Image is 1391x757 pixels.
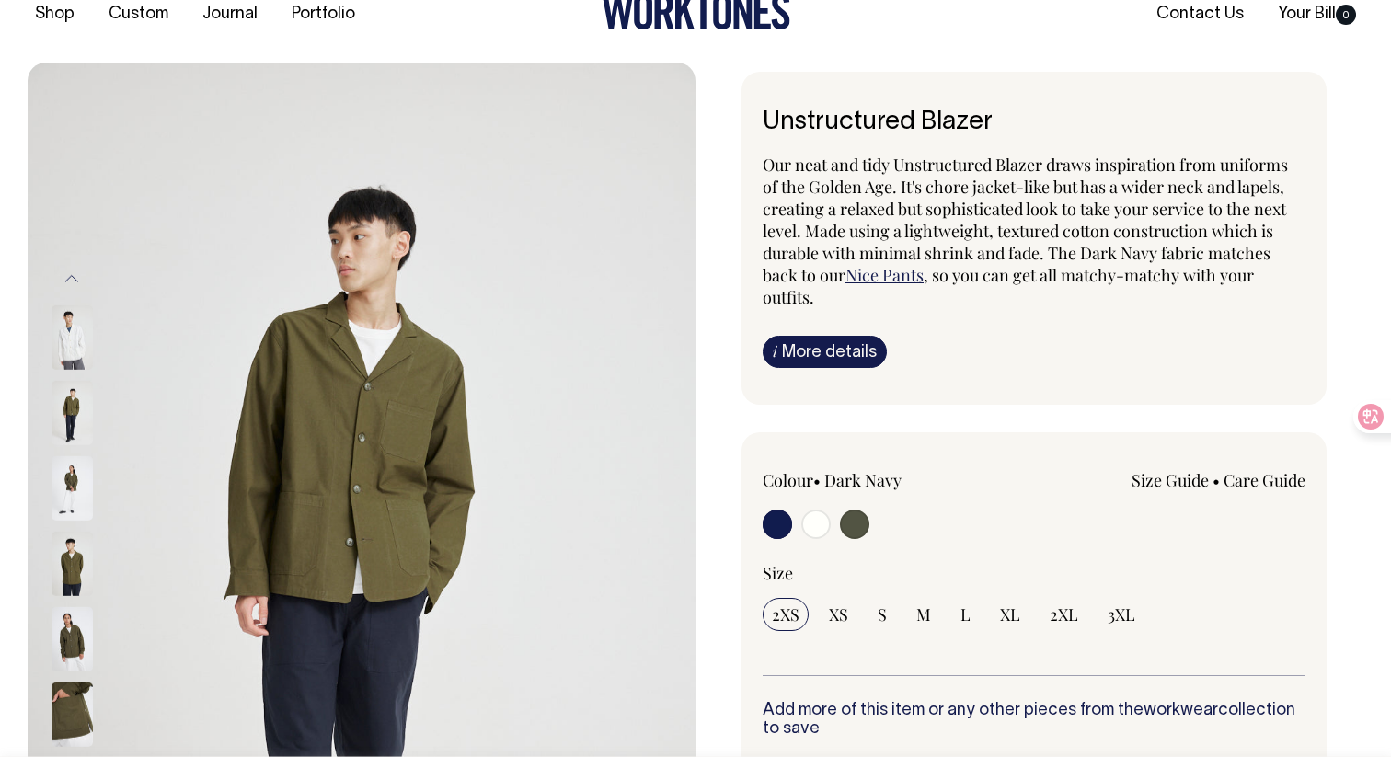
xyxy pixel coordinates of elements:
[1132,469,1209,491] a: Size Guide
[1000,603,1020,625] span: XL
[52,455,93,520] img: olive
[951,598,980,631] input: L
[916,603,931,625] span: M
[1050,603,1078,625] span: 2XL
[1336,5,1356,25] span: 0
[763,109,1305,137] h1: Unstructured Blazer
[52,682,93,746] img: olive
[991,598,1029,631] input: XL
[763,469,980,491] div: Colour
[52,304,93,369] img: off-white
[868,598,896,631] input: S
[829,603,848,625] span: XS
[763,154,1288,286] span: Our neat and tidy Unstructured Blazer draws inspiration from uniforms of the Golden Age. It's cho...
[52,380,93,444] img: olive
[813,469,821,491] span: •
[773,341,777,361] span: i
[1108,603,1135,625] span: 3XL
[845,264,924,286] a: Nice Pants
[763,702,1305,739] h6: Add more of this item or any other pieces from the collection to save
[824,469,902,491] label: Dark Navy
[58,258,86,300] button: Previous
[763,562,1305,584] div: Size
[1213,469,1220,491] span: •
[52,531,93,595] img: olive
[1144,703,1218,718] a: workwear
[772,603,799,625] span: 2XS
[52,606,93,671] img: olive
[763,336,887,368] a: iMore details
[1098,598,1144,631] input: 3XL
[907,598,940,631] input: M
[1224,469,1305,491] a: Care Guide
[1040,598,1087,631] input: 2XL
[878,603,887,625] span: S
[820,598,857,631] input: XS
[763,598,809,631] input: 2XS
[960,603,971,625] span: L
[763,264,1254,308] span: , so you can get all matchy-matchy with your outfits.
